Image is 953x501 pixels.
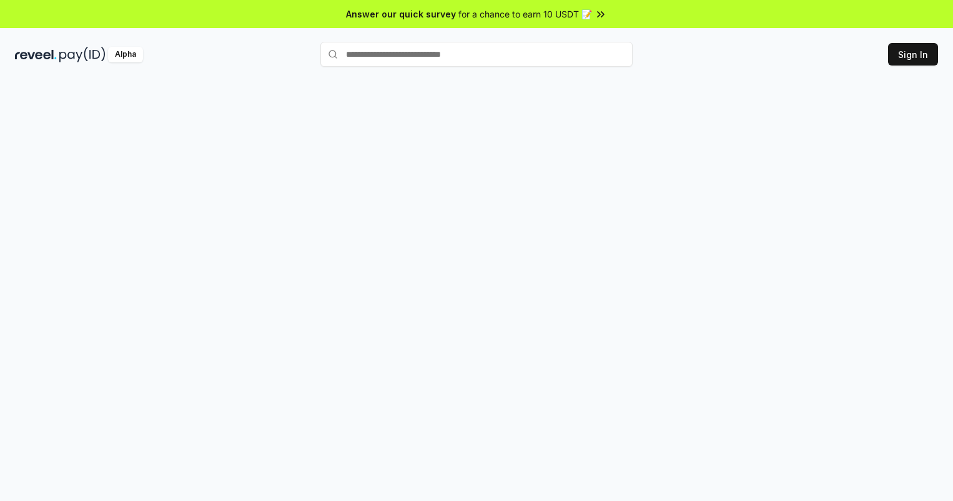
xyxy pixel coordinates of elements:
span: Answer our quick survey [346,7,456,21]
button: Sign In [888,43,938,66]
div: Alpha [108,47,143,62]
img: pay_id [59,47,106,62]
span: for a chance to earn 10 USDT 📝 [458,7,592,21]
img: reveel_dark [15,47,57,62]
